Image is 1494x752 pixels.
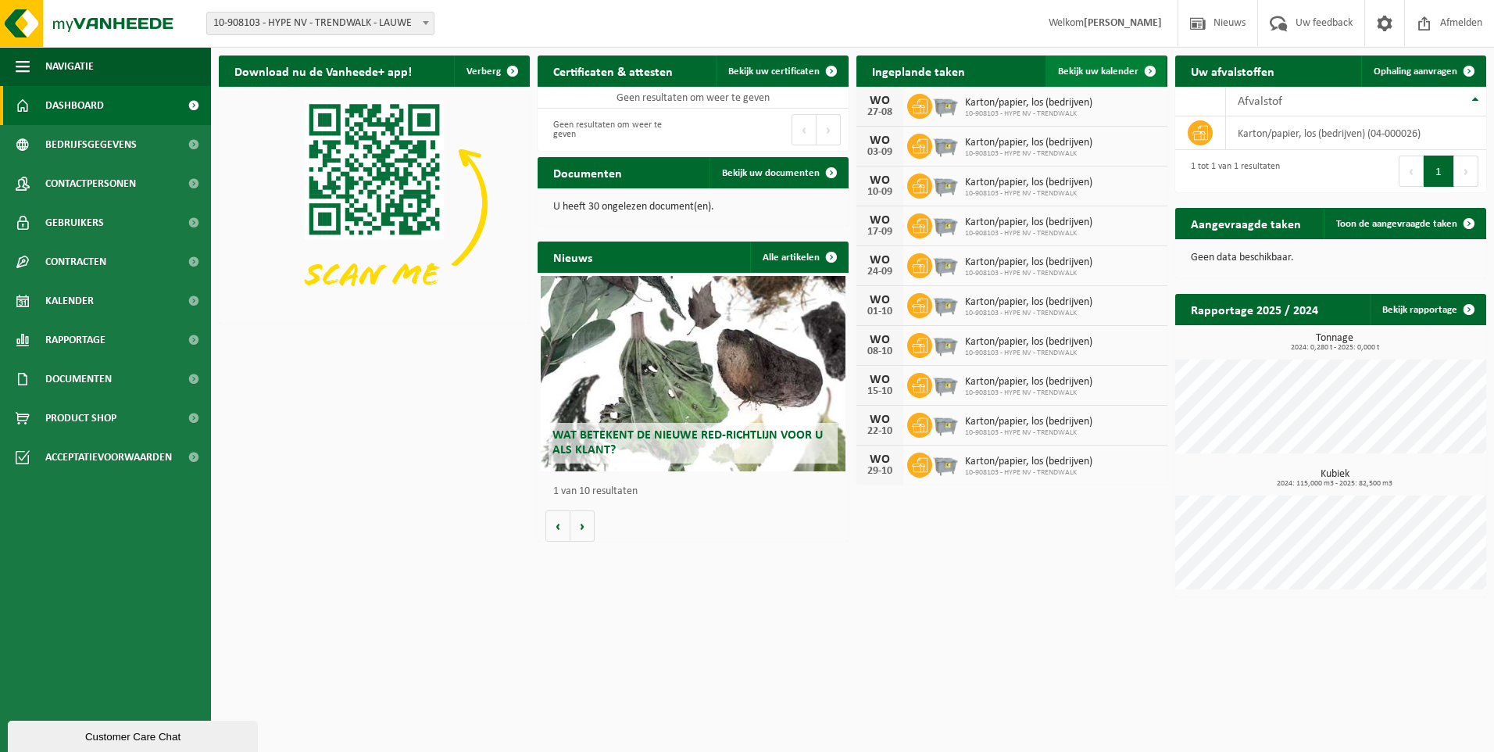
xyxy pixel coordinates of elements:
span: Bekijk uw certificaten [728,66,820,77]
span: 10-908103 - HYPE NV - TRENDWALK [965,389,1092,398]
div: 03-09 [864,147,895,158]
img: WB-2500-GAL-GY-01 [932,331,959,357]
h2: Nieuws [538,242,608,272]
img: WB-2500-GAL-GY-01 [932,211,959,238]
img: WB-2500-GAL-GY-01 [932,291,959,317]
div: 10-09 [864,187,895,198]
div: Geen resultaten om weer te geven [545,113,685,147]
span: 2024: 115,000 m3 - 2025: 82,500 m3 [1183,480,1486,488]
h2: Rapportage 2025 / 2024 [1175,294,1334,324]
div: WO [864,214,895,227]
h2: Aangevraagde taken [1175,208,1317,238]
img: WB-2500-GAL-GY-01 [932,450,959,477]
span: 10-908103 - HYPE NV - TRENDWALK [965,468,1092,478]
span: 10-908103 - HYPE NV - TRENDWALK - LAUWE [207,13,434,34]
span: Kalender [45,281,94,320]
div: WO [864,254,895,267]
span: Navigatie [45,47,94,86]
span: Ophaling aanvragen [1374,66,1457,77]
a: Wat betekent de nieuwe RED-richtlijn voor u als klant? [541,276,845,471]
span: 10-908103 - HYPE NV - TRENDWALK [965,428,1092,438]
button: Previous [1399,156,1424,187]
span: Bekijk uw kalender [1058,66,1138,77]
h2: Documenten [538,157,638,188]
span: Karton/papier, los (bedrijven) [965,416,1092,428]
a: Alle artikelen [750,242,847,273]
span: Karton/papier, los (bedrijven) [965,376,1092,389]
span: 2024: 0,280 t - 2025: 0,000 t [1183,344,1486,352]
a: Bekijk rapportage [1370,294,1485,325]
div: 22-10 [864,426,895,437]
p: Geen data beschikbaar. [1191,252,1471,263]
strong: [PERSON_NAME] [1084,17,1162,29]
button: Next [1454,156,1478,187]
span: Wat betekent de nieuwe RED-richtlijn voor u als klant? [552,429,823,457]
img: WB-2500-GAL-GY-01 [932,371,959,397]
button: Next [817,114,841,145]
div: 27-08 [864,107,895,118]
button: Volgende [570,510,595,542]
span: Karton/papier, los (bedrijven) [965,296,1092,309]
a: Ophaling aanvragen [1361,56,1485,87]
span: 10-908103 - HYPE NV - TRENDWALK [965,189,1092,199]
button: 1 [1424,156,1454,187]
div: 1 tot 1 van 1 resultaten [1183,154,1280,188]
span: 10-908103 - HYPE NV - TRENDWALK - LAUWE [206,12,434,35]
img: WB-2500-GAL-GY-01 [932,171,959,198]
h3: Kubiek [1183,469,1486,488]
h2: Ingeplande taken [856,56,981,86]
div: WO [864,294,895,306]
img: WB-2500-GAL-GY-01 [932,251,959,278]
div: WO [864,134,895,147]
div: 01-10 [864,306,895,317]
span: Toon de aangevraagde taken [1336,219,1457,229]
p: 1 van 10 resultaten [553,486,841,497]
span: Contracten [45,242,106,281]
img: WB-2500-GAL-GY-01 [932,91,959,118]
div: WO [864,453,895,466]
div: WO [864,174,895,187]
img: WB-2500-GAL-GY-01 [932,410,959,437]
h2: Certificaten & attesten [538,56,688,86]
div: 17-09 [864,227,895,238]
td: karton/papier, los (bedrijven) (04-000026) [1226,116,1486,150]
span: Documenten [45,360,112,399]
a: Toon de aangevraagde taken [1324,208,1485,239]
span: 10-908103 - HYPE NV - TRENDWALK [965,149,1092,159]
span: Gebruikers [45,203,104,242]
span: Karton/papier, los (bedrijven) [965,97,1092,109]
img: WB-2500-GAL-GY-01 [932,131,959,158]
td: Geen resultaten om weer te geven [538,87,849,109]
span: Karton/papier, los (bedrijven) [965,336,1092,349]
p: U heeft 30 ongelezen document(en). [553,202,833,213]
img: Download de VHEPlus App [219,87,530,320]
span: 10-908103 - HYPE NV - TRENDWALK [965,229,1092,238]
span: Bekijk uw documenten [722,168,820,178]
span: Karton/papier, los (bedrijven) [965,177,1092,189]
span: Karton/papier, los (bedrijven) [965,256,1092,269]
div: 29-10 [864,466,895,477]
a: Bekijk uw documenten [709,157,847,188]
span: Karton/papier, los (bedrijven) [965,456,1092,468]
div: WO [864,95,895,107]
span: Acceptatievoorwaarden [45,438,172,477]
span: Karton/papier, los (bedrijven) [965,137,1092,149]
button: Previous [792,114,817,145]
iframe: chat widget [8,718,261,752]
a: Bekijk uw kalender [1045,56,1166,87]
span: 10-908103 - HYPE NV - TRENDWALK [965,349,1092,358]
span: Product Shop [45,399,116,438]
span: Dashboard [45,86,104,125]
span: Rapportage [45,320,105,360]
span: Bedrijfsgegevens [45,125,137,164]
button: Vorige [545,510,570,542]
button: Verberg [454,56,528,87]
span: 10-908103 - HYPE NV - TRENDWALK [965,269,1092,278]
div: WO [864,334,895,346]
h2: Download nu de Vanheede+ app! [219,56,427,86]
span: 10-908103 - HYPE NV - TRENDWALK [965,109,1092,119]
div: WO [864,374,895,386]
div: 15-10 [864,386,895,397]
span: Verberg [466,66,501,77]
